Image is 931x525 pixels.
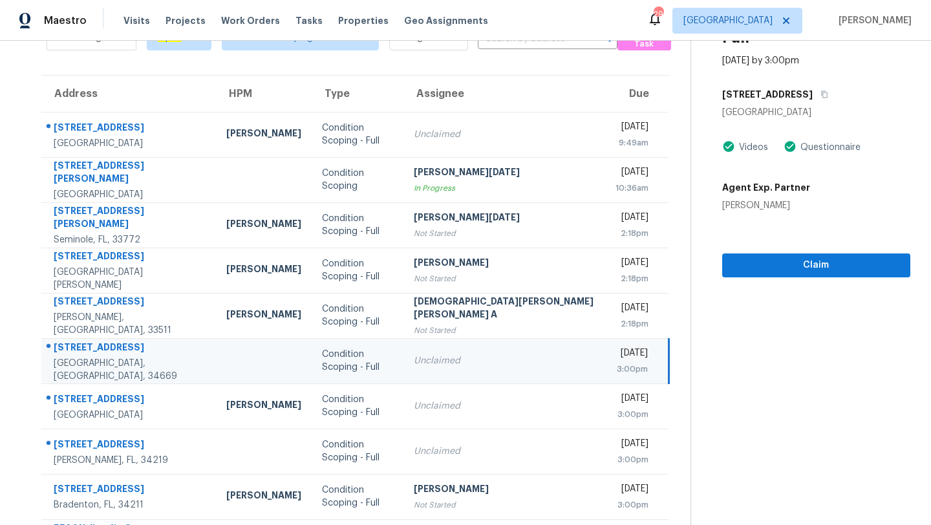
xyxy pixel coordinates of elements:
div: 3:00pm [615,453,648,466]
div: [STREET_ADDRESS] [54,482,206,498]
button: Create a Task [617,24,671,50]
div: [PERSON_NAME] [414,482,595,498]
div: [DATE] [615,256,648,272]
div: [STREET_ADDRESS] [54,295,206,311]
div: [STREET_ADDRESS][PERSON_NAME] [54,204,206,233]
div: Not Started [414,324,595,337]
div: [GEOGRAPHIC_DATA][PERSON_NAME] [54,266,206,292]
div: [PERSON_NAME] [226,217,301,233]
div: Not Started [414,272,595,285]
div: [DATE] by 3:00pm [722,54,799,67]
div: 9:49am [615,136,648,149]
div: [STREET_ADDRESS] [54,392,206,409]
button: Claim [722,253,910,277]
div: [GEOGRAPHIC_DATA], [GEOGRAPHIC_DATA], 34669 [54,357,206,383]
div: [GEOGRAPHIC_DATA] [54,137,206,150]
span: Geo Assignments [404,14,488,27]
span: Work Orders [221,14,280,27]
div: [DATE] [615,392,648,408]
div: Condition Scoping - Full [322,438,392,464]
div: Unclaimed [414,445,595,458]
div: Unclaimed [414,354,595,367]
div: Seminole, FL, 33772 [54,233,206,246]
h5: Agent Exp. Partner [722,181,810,194]
div: Bradenton, FL, 34211 [54,498,206,511]
span: Visits [123,14,150,27]
div: [GEOGRAPHIC_DATA] [54,409,206,422]
div: 3:00pm [615,363,648,376]
span: Projects [166,14,206,27]
div: Condition Scoping - Full [322,303,392,328]
div: [STREET_ADDRESS][PERSON_NAME] [54,159,206,188]
div: [PERSON_NAME][DATE] [414,211,595,227]
div: Condition Scoping [322,167,392,193]
div: [PERSON_NAME] [226,127,301,143]
img: Artifact Present Icon [784,140,797,153]
th: Address [41,76,216,112]
span: Tasks [295,16,323,25]
div: [DATE] [615,166,648,182]
div: Condition Scoping - Full [322,257,392,283]
div: [DATE] [615,120,648,136]
span: [GEOGRAPHIC_DATA] [683,14,773,27]
div: 3:00pm [615,498,648,511]
div: 2:18pm [615,317,648,330]
div: Questionnaire [797,141,861,154]
div: [STREET_ADDRESS] [54,341,206,357]
div: [PERSON_NAME] [722,199,810,212]
div: [PERSON_NAME][DATE] [414,166,595,182]
div: 2:18pm [615,272,648,285]
span: Maestro [44,14,87,27]
th: Assignee [403,76,606,112]
div: [DATE] [615,301,648,317]
div: Videos [735,141,768,154]
div: 2:18pm [615,227,648,240]
span: [PERSON_NAME] [833,14,912,27]
div: Unclaimed [414,400,595,412]
div: [GEOGRAPHIC_DATA] [54,188,206,201]
img: Artifact Present Icon [722,140,735,153]
div: 3:00pm [615,408,648,421]
div: [PERSON_NAME] [226,489,301,505]
div: [PERSON_NAME], FL, 34219 [54,454,206,467]
div: Condition Scoping - Full [322,484,392,509]
div: [PERSON_NAME] [414,256,595,272]
div: 10:36am [615,182,648,195]
div: [DATE] [615,482,648,498]
div: [DATE] [615,211,648,227]
h5: [STREET_ADDRESS] [722,88,813,101]
div: [STREET_ADDRESS] [54,121,206,137]
div: [DATE] [615,437,648,453]
div: [STREET_ADDRESS] [54,250,206,266]
span: Claim [733,257,900,273]
th: Due [605,76,669,112]
div: [PERSON_NAME] [226,262,301,279]
div: [DATE] [615,347,648,363]
div: Not Started [414,227,595,240]
div: Unclaimed [414,128,595,141]
div: Condition Scoping - Full [322,122,392,147]
th: HPM [216,76,312,112]
div: [PERSON_NAME] [226,308,301,324]
div: Condition Scoping - Full [322,393,392,419]
div: Condition Scoping - Full [322,212,392,238]
th: Type [312,76,403,112]
div: [PERSON_NAME] [226,398,301,414]
div: In Progress [414,182,595,195]
div: 29 [654,8,663,21]
div: Not Started [414,498,595,511]
div: [STREET_ADDRESS] [54,438,206,454]
h2: Condition Scoping - Full [722,18,879,44]
div: Condition Scoping - Full [322,348,392,374]
div: [PERSON_NAME], [GEOGRAPHIC_DATA], 33511 [54,311,206,337]
span: Properties [338,14,389,27]
div: [DEMOGRAPHIC_DATA][PERSON_NAME] [PERSON_NAME] A [414,295,595,324]
div: [GEOGRAPHIC_DATA] [722,106,910,119]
